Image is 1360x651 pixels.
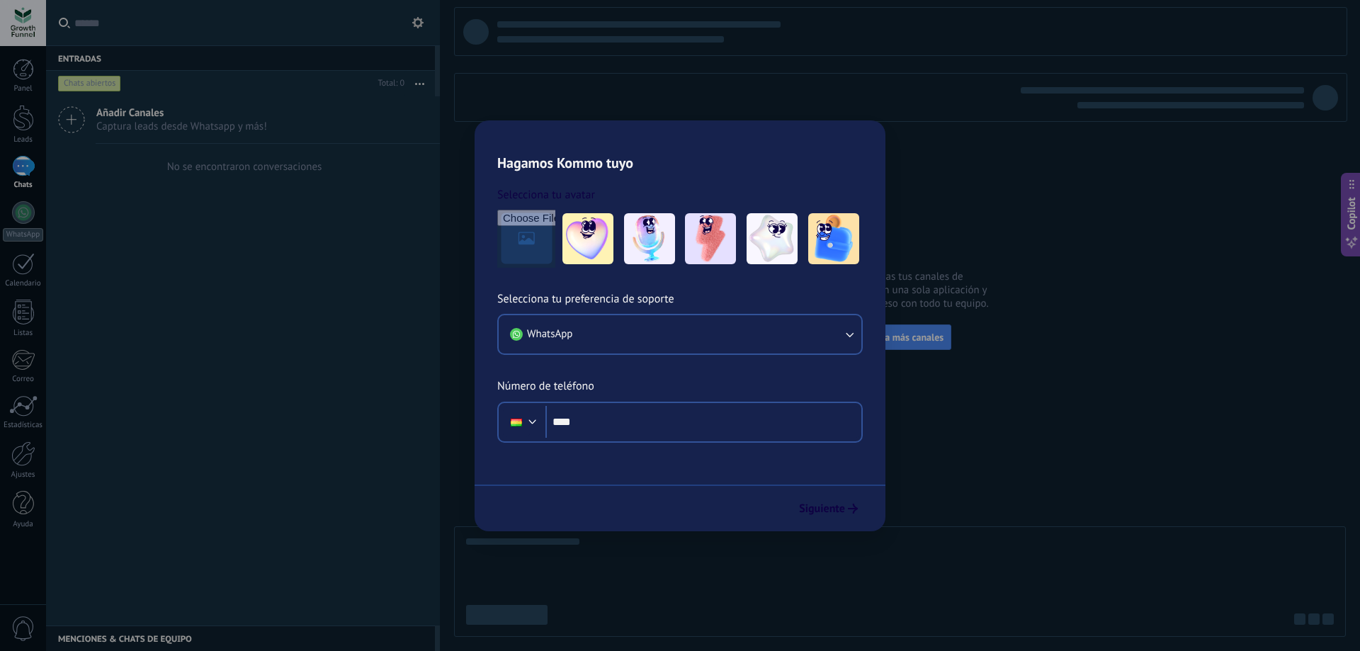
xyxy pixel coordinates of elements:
img: -2.jpeg [624,213,675,264]
img: -3.jpeg [685,213,736,264]
span: WhatsApp [527,327,572,341]
span: Selecciona tu preferencia de soporte [497,290,674,309]
h2: Hagamos Kommo tuyo [475,120,885,171]
span: Selecciona tu avatar [497,186,595,204]
img: -4.jpeg [747,213,798,264]
button: Siguiente [793,497,864,521]
img: -5.jpeg [808,213,859,264]
div: Bolivia: + 591 [503,407,530,437]
img: -1.jpeg [562,213,613,264]
button: WhatsApp [499,315,861,353]
span: Número de teléfono [497,378,594,396]
span: Siguiente [799,504,845,514]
